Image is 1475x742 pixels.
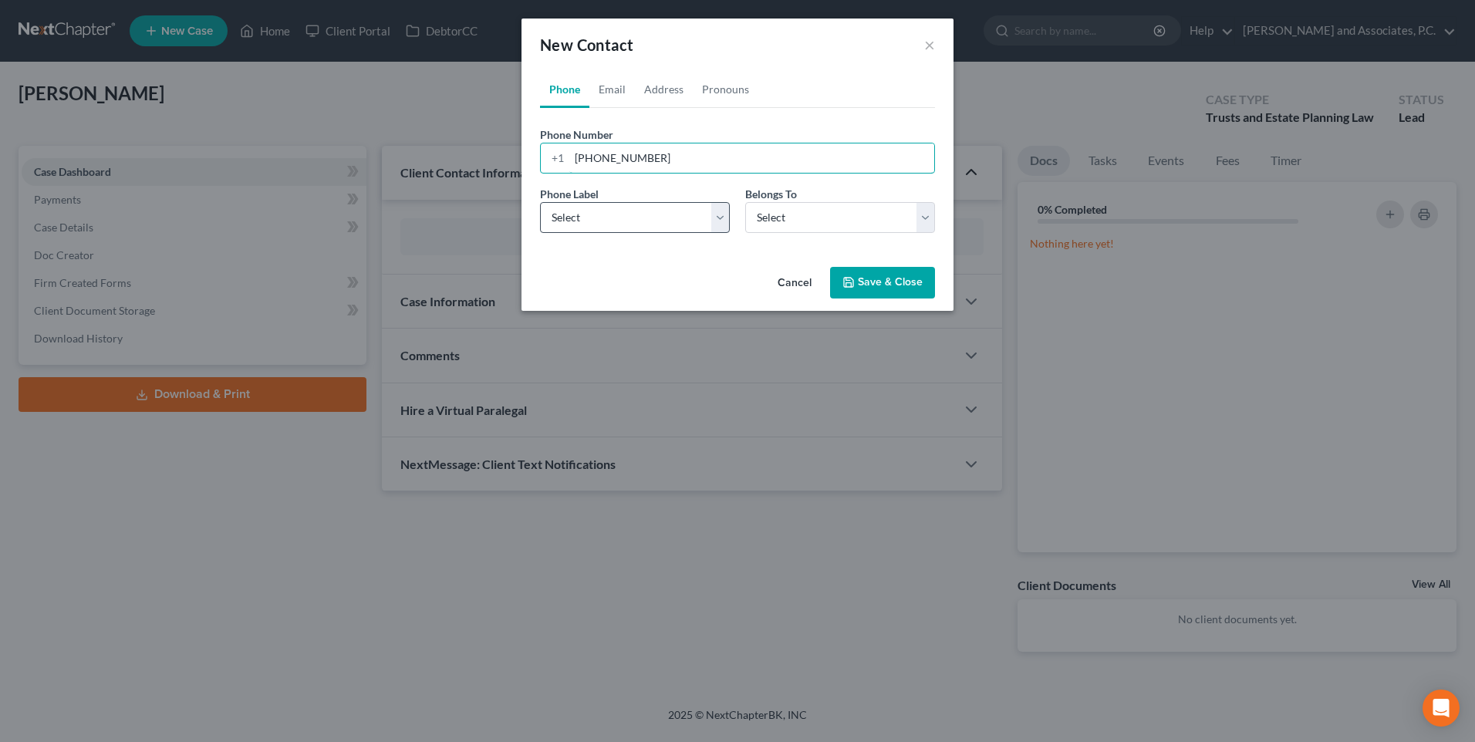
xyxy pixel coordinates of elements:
[569,143,934,173] input: ###-###-####
[540,35,633,54] span: New Contact
[693,71,758,108] a: Pronouns
[1423,690,1460,727] div: Open Intercom Messenger
[541,143,569,173] div: +1
[765,268,824,299] button: Cancel
[924,35,935,54] button: ×
[745,187,797,201] span: Belongs To
[635,71,693,108] a: Address
[589,71,635,108] a: Email
[540,128,613,141] span: Phone Number
[830,267,935,299] button: Save & Close
[540,71,589,108] a: Phone
[540,187,599,201] span: Phone Label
